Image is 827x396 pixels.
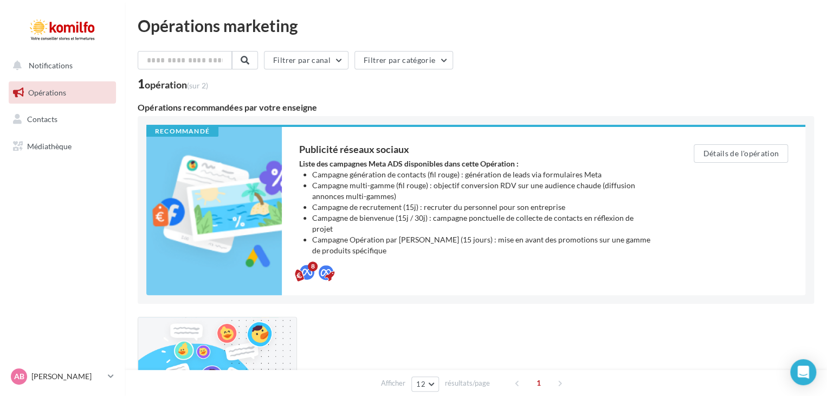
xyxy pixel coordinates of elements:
div: opération [145,80,208,90]
span: Opérations [28,88,66,97]
div: Open Intercom Messenger [790,359,816,385]
button: Détails de l'opération [694,144,788,163]
span: Médiathèque [27,142,72,151]
div: Publicité réseaux sociaux [299,144,650,154]
span: 12 [416,380,425,388]
a: Opérations [7,81,118,104]
span: AB [14,371,24,382]
button: Filtrer par catégorie [354,51,453,69]
div: Recommandé [146,127,218,137]
div: 1 [138,78,208,90]
div: Opérations recommandées par votre enseigne [138,103,814,112]
strong: Liste des campagnes Meta ADS disponibles dans cette Opération : [299,159,519,168]
li: Campagne de recrutement (15j) : recruter du personnel pour son entreprise [312,202,650,213]
a: Médiathèque [7,135,118,158]
div: 8 [308,261,318,271]
a: AB [PERSON_NAME] [9,366,116,387]
span: résultats/page [445,378,490,388]
span: Notifications [29,61,73,70]
button: 12 [411,376,439,392]
span: Contacts [27,114,57,124]
span: Afficher [381,378,405,388]
a: Contacts [7,108,118,131]
span: 1 [530,374,547,392]
button: Filtrer par canal [264,51,348,69]
li: Campagne génération de contacts (fil rouge) : génération de leads via formulaires Meta [312,169,650,180]
span: (sur 2) [187,81,208,90]
div: Opérations marketing [138,17,814,34]
button: Notifications [7,54,114,77]
li: Campagne Opération par [PERSON_NAME] (15 jours) : mise en avant des promotions sur une gamme de p... [312,234,650,256]
p: [PERSON_NAME] [31,371,104,382]
li: Campagne de bienvenue (15j / 30j) : campagne ponctuelle de collecte de contacts en réflexion de p... [312,213,650,234]
li: Campagne multi-gamme (fil rouge) : objectif conversion RDV sur une audience chaude (diffusion ann... [312,180,650,202]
